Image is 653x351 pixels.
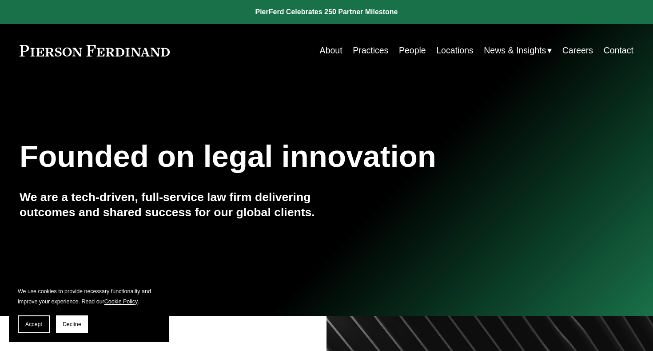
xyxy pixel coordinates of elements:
[20,190,326,220] h4: We are a tech-driven, full-service law firm delivering outcomes and shared success for our global...
[353,42,388,59] a: Practices
[25,321,42,327] span: Accept
[604,42,633,59] a: Contact
[484,43,546,58] span: News & Insights
[20,139,531,174] h1: Founded on legal innovation
[320,42,342,59] a: About
[56,315,88,333] button: Decline
[399,42,426,59] a: People
[104,299,138,305] a: Cookie Policy
[436,42,474,59] a: Locations
[9,278,169,342] section: Cookie banner
[18,315,50,333] button: Accept
[18,286,160,307] p: We use cookies to provide necessary functionality and improve your experience. Read our .
[484,42,552,59] a: folder dropdown
[562,42,593,59] a: Careers
[63,321,81,327] span: Decline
